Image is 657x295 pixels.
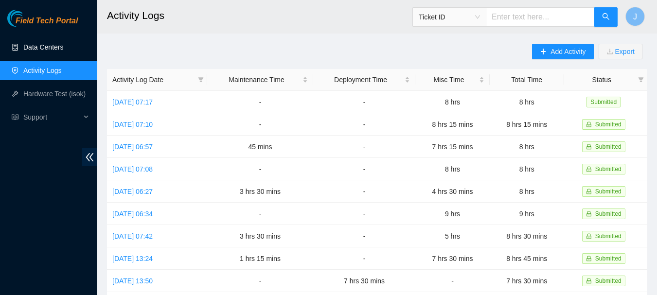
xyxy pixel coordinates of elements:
[595,233,621,240] span: Submitted
[490,203,564,225] td: 9 hrs
[23,43,63,51] a: Data Centers
[415,270,490,292] td: -
[490,158,564,180] td: 8 hrs
[586,144,592,150] span: lock
[313,180,415,203] td: -
[313,136,415,158] td: -
[23,90,86,98] a: Hardware Test (isok)
[490,113,564,136] td: 8 hrs 15 mins
[595,166,621,173] span: Submitted
[12,114,18,121] span: read
[602,13,610,22] span: search
[207,136,313,158] td: 45 mins
[313,158,415,180] td: -
[540,48,547,56] span: plus
[490,69,564,91] th: Total Time
[207,113,313,136] td: -
[415,113,490,136] td: 8 hrs 15 mins
[313,203,415,225] td: -
[23,107,81,127] span: Support
[415,225,490,247] td: 5 hrs
[207,180,313,203] td: 3 hrs 30 mins
[112,255,153,262] a: [DATE] 13:24
[112,232,153,240] a: [DATE] 07:42
[415,247,490,270] td: 7 hrs 30 mins
[586,121,592,127] span: lock
[594,7,618,27] button: search
[586,211,592,217] span: lock
[486,7,595,27] input: Enter text here...
[586,278,592,284] span: lock
[7,17,78,30] a: Akamai TechnologiesField Tech Portal
[23,67,62,74] a: Activity Logs
[595,188,621,195] span: Submitted
[196,72,206,87] span: filter
[112,188,153,195] a: [DATE] 06:27
[490,247,564,270] td: 8 hrs 45 mins
[595,210,621,217] span: Submitted
[595,278,621,284] span: Submitted
[313,270,415,292] td: 7 hrs 30 mins
[415,91,490,113] td: 8 hrs
[112,143,153,151] a: [DATE] 06:57
[112,121,153,128] a: [DATE] 07:10
[415,158,490,180] td: 8 hrs
[586,97,621,107] span: Submitted
[490,136,564,158] td: 8 hrs
[112,210,153,218] a: [DATE] 06:34
[82,148,97,166] span: double-left
[638,77,644,83] span: filter
[207,270,313,292] td: -
[586,233,592,239] span: lock
[625,7,645,26] button: J
[595,143,621,150] span: Submitted
[415,180,490,203] td: 4 hrs 30 mins
[313,91,415,113] td: -
[419,10,480,24] span: Ticket ID
[586,256,592,261] span: lock
[16,17,78,26] span: Field Tech Portal
[595,255,621,262] span: Submitted
[207,203,313,225] td: -
[490,225,564,247] td: 8 hrs 30 mins
[636,72,646,87] span: filter
[112,277,153,285] a: [DATE] 13:50
[595,121,621,128] span: Submitted
[569,74,634,85] span: Status
[313,225,415,247] td: -
[633,11,637,23] span: J
[112,98,153,106] a: [DATE] 07:17
[586,166,592,172] span: lock
[586,189,592,194] span: lock
[207,225,313,247] td: 3 hrs 30 mins
[599,44,642,59] button: downloadExport
[415,136,490,158] td: 7 hrs 15 mins
[112,165,153,173] a: [DATE] 07:08
[198,77,204,83] span: filter
[7,10,49,27] img: Akamai Technologies
[532,44,593,59] button: plusAdd Activity
[207,91,313,113] td: -
[490,91,564,113] td: 8 hrs
[313,247,415,270] td: -
[313,113,415,136] td: -
[207,158,313,180] td: -
[490,180,564,203] td: 8 hrs
[112,74,194,85] span: Activity Log Date
[415,203,490,225] td: 9 hrs
[490,270,564,292] td: 7 hrs 30 mins
[550,46,586,57] span: Add Activity
[207,247,313,270] td: 1 hrs 15 mins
